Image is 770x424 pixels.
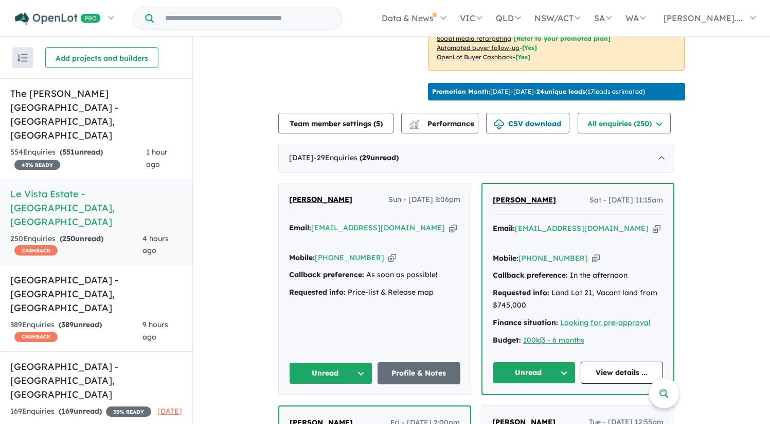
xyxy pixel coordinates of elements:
strong: Requested info: [493,288,549,297]
strong: Callback preference: [289,270,364,279]
img: download icon [494,120,504,130]
div: In the afternoon [493,269,663,282]
strong: ( unread) [59,320,102,329]
strong: Callback preference: [493,270,568,280]
strong: ( unread) [60,234,103,243]
span: 29 [362,153,370,162]
u: OpenLot Buyer Cashback [437,53,513,61]
span: [PERSON_NAME] [493,195,556,205]
img: sort.svg [17,54,28,62]
span: Sun - [DATE] 3:06pm [388,194,460,206]
div: 389 Enquir ies [10,319,142,344]
a: [PERSON_NAME] [289,194,352,206]
button: Add projects and builders [45,47,158,68]
input: Try estate name, suburb, builder or developer [156,7,340,29]
div: | [493,334,663,347]
a: Profile & Notes [378,362,461,384]
span: [DATE] [157,406,182,416]
a: [EMAIL_ADDRESS][DOMAIN_NAME] [311,223,445,232]
div: 554 Enquir ies [10,146,146,171]
span: 9 hours ago [142,320,168,342]
div: Price-list & Release map [289,286,460,299]
button: Copy [653,223,660,234]
strong: Mobile: [493,253,518,263]
div: 169 Enquir ies [10,405,151,418]
h5: [GEOGRAPHIC_DATA] - [GEOGRAPHIC_DATA] , [GEOGRAPHIC_DATA] [10,360,182,401]
span: 169 [61,406,74,416]
img: line-chart.svg [410,120,419,125]
div: [DATE] [278,144,674,173]
strong: Budget: [493,335,521,345]
a: View details ... [581,362,664,384]
a: [EMAIL_ADDRESS][DOMAIN_NAME] [515,224,649,233]
span: CASHBACK [14,245,58,256]
button: Copy [449,223,457,233]
img: bar-chart.svg [409,123,420,129]
span: 4 hours ago [142,234,169,256]
span: [PERSON_NAME] [289,195,352,204]
h5: Le Vista Estate - [GEOGRAPHIC_DATA] , [GEOGRAPHIC_DATA] [10,187,182,229]
strong: ( unread) [59,406,102,416]
span: Performance [411,119,474,128]
span: Sat - [DATE] 11:15am [589,194,663,207]
button: All enquiries (250) [578,113,671,133]
a: Looking for pre-approval [560,318,651,327]
b: 24 unique leads [536,88,585,95]
strong: Email: [289,223,311,232]
a: [PHONE_NUMBER] [518,253,588,263]
span: CASHBACK [14,332,58,342]
h5: The [PERSON_NAME][GEOGRAPHIC_DATA] - [GEOGRAPHIC_DATA] , [GEOGRAPHIC_DATA] [10,87,182,142]
span: 35 % READY [106,406,151,417]
strong: ( unread) [60,147,103,157]
strong: Finance situation: [493,318,558,327]
button: Unread [289,362,372,384]
a: 3 - 6 months [542,335,584,345]
strong: Mobile: [289,253,315,262]
span: 45 % READY [14,160,60,170]
u: Automated buyer follow-up [437,44,520,52]
u: Social media retargeting [437,35,511,42]
a: [PERSON_NAME] [493,194,556,207]
strong: Email: [493,224,515,233]
span: 250 [62,234,75,243]
button: Performance [401,113,478,133]
button: Team member settings (5) [278,113,393,133]
strong: Requested info: [289,287,346,297]
b: Promotion Month: [432,88,490,95]
span: [PERSON_NAME].... [664,13,743,23]
button: Copy [592,253,600,264]
strong: ( unread) [360,153,399,162]
div: 250 Enquir ies [10,233,142,258]
span: 1 hour ago [146,147,168,169]
h5: [GEOGRAPHIC_DATA] - [GEOGRAPHIC_DATA] , [GEOGRAPHIC_DATA] [10,273,182,315]
button: Copy [388,252,396,263]
button: Unread [493,362,576,384]
span: [Yes] [522,44,537,52]
button: CSV download [486,113,569,133]
span: 5 [376,119,380,128]
div: As soon as possible! [289,269,460,281]
img: Openlot PRO Logo White [15,12,101,25]
span: 389 [61,320,74,329]
p: [DATE] - [DATE] - ( 17 leads estimated) [432,87,645,96]
a: 100k [523,335,540,345]
a: [PHONE_NUMBER] [315,253,384,262]
span: [Yes] [515,53,530,61]
div: Land Lot 21, Vacant land from $745,000 [493,287,663,312]
span: - 29 Enquir ies [314,153,399,162]
span: [Refer to your promoted plan] [514,35,611,42]
span: 551 [62,147,75,157]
